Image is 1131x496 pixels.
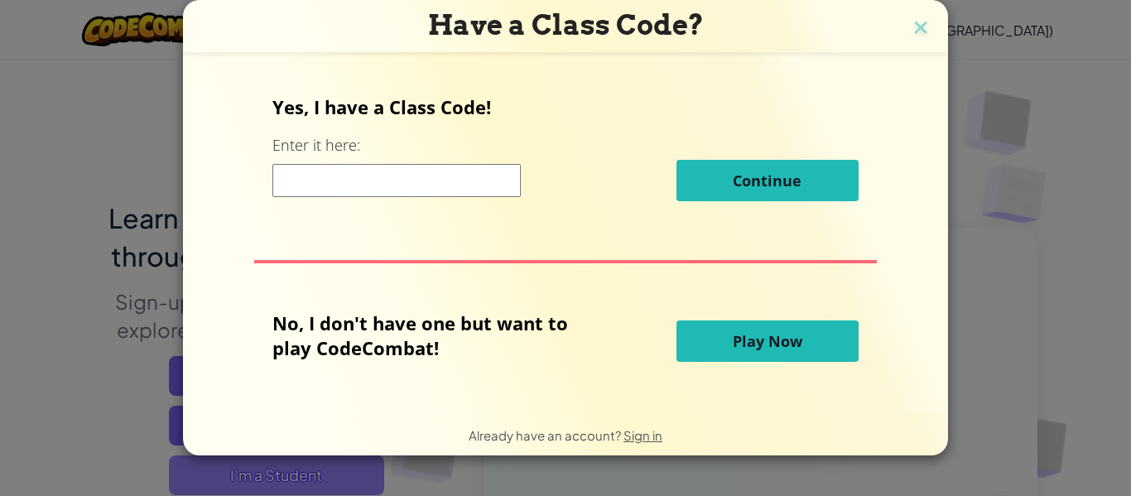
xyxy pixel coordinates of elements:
a: Sign in [623,427,662,443]
span: Continue [733,171,801,190]
p: No, I don't have one but want to play CodeCombat! [272,311,593,360]
span: Have a Class Code? [428,8,704,41]
label: Enter it here: [272,135,360,156]
button: Continue [676,160,859,201]
img: close icon [910,17,931,41]
p: Yes, I have a Class Code! [272,94,858,119]
span: Play Now [733,331,802,351]
button: Play Now [676,320,859,362]
span: Already have an account? [469,427,623,443]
